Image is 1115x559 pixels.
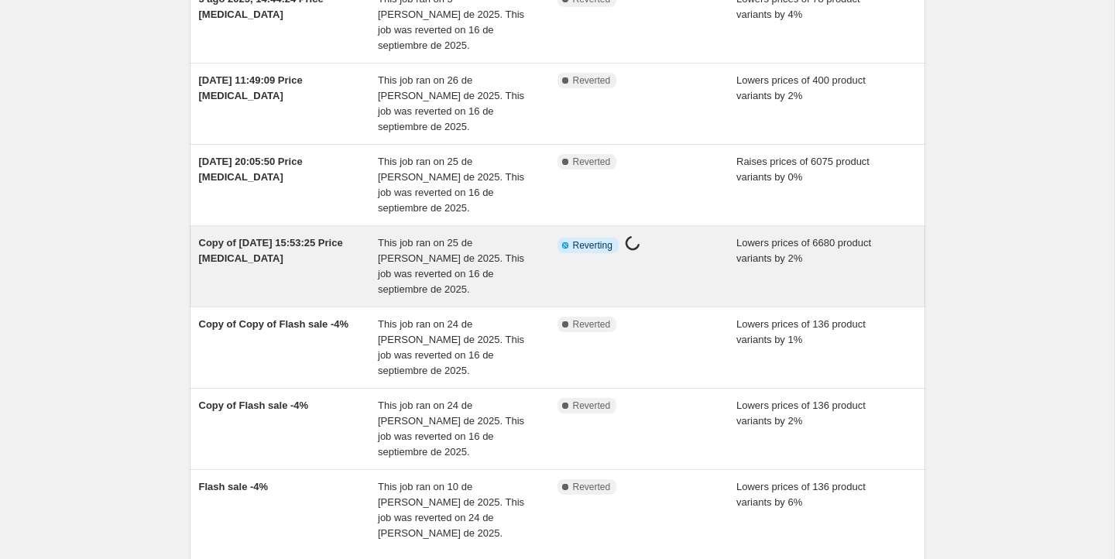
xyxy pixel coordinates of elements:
[736,74,866,101] span: Lowers prices of 400 product variants by 2%
[199,156,303,183] span: [DATE] 20:05:50 Price [MEDICAL_DATA]
[378,318,524,376] span: This job ran on 24 de [PERSON_NAME] de 2025. This job was reverted on 16 de septiembre de 2025.
[736,400,866,427] span: Lowers prices of 136 product variants by 2%
[573,318,611,331] span: Reverted
[736,156,870,183] span: Raises prices of 6075 product variants by 0%
[736,237,871,264] span: Lowers prices of 6680 product variants by 2%
[736,318,866,345] span: Lowers prices of 136 product variants by 1%
[573,400,611,412] span: Reverted
[573,481,611,493] span: Reverted
[573,156,611,168] span: Reverted
[378,481,524,539] span: This job ran on 10 de [PERSON_NAME] de 2025. This job was reverted on 24 de [PERSON_NAME] de 2025.
[736,481,866,508] span: Lowers prices of 136 product variants by 6%
[199,74,303,101] span: [DATE] 11:49:09 Price [MEDICAL_DATA]
[378,237,524,295] span: This job ran on 25 de [PERSON_NAME] de 2025. This job was reverted on 16 de septiembre de 2025.
[199,237,343,264] span: Copy of [DATE] 15:53:25 Price [MEDICAL_DATA]
[199,318,349,330] span: Copy of Copy of Flash sale -4%
[199,400,309,411] span: Copy of Flash sale -4%
[378,400,524,458] span: This job ran on 24 de [PERSON_NAME] de 2025. This job was reverted on 16 de septiembre de 2025.
[199,481,269,492] span: Flash sale -4%
[573,239,612,252] span: Reverting
[573,74,611,87] span: Reverted
[378,74,524,132] span: This job ran on 26 de [PERSON_NAME] de 2025. This job was reverted on 16 de septiembre de 2025.
[378,156,524,214] span: This job ran on 25 de [PERSON_NAME] de 2025. This job was reverted on 16 de septiembre de 2025.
